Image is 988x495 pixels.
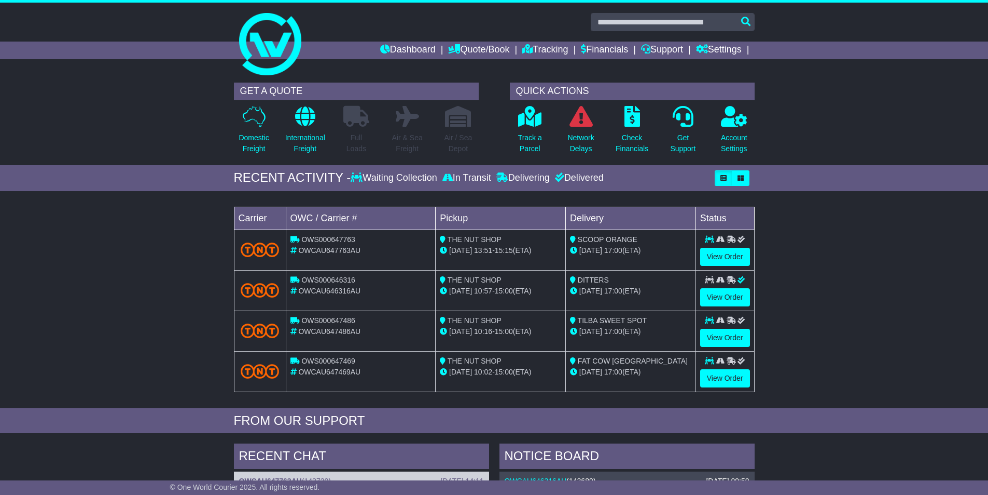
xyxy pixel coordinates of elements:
[234,83,479,100] div: GET A QUOTE
[578,276,609,284] span: DITTERS
[579,246,602,255] span: [DATE]
[696,42,742,59] a: Settings
[581,42,628,59] a: Financials
[570,367,691,378] div: (ETA)
[343,132,369,154] p: Full Loads
[436,207,566,230] td: Pickup
[570,286,691,297] div: (ETA)
[448,235,502,244] span: THE NUT SHOP
[440,477,483,486] div: [DATE] 14:11
[298,287,360,295] span: OWCAU646316AU
[495,368,513,376] span: 15:00
[301,316,355,325] span: OWS000647486
[380,42,436,59] a: Dashboard
[579,287,602,295] span: [DATE]
[239,132,269,154] p: Domestic Freight
[567,132,594,154] p: Network Delays
[518,105,542,160] a: Track aParcel
[495,327,513,336] span: 15:00
[239,477,302,485] a: OWCAU647763AU
[234,413,755,429] div: FROM OUR SUPPORT
[579,368,602,376] span: [DATE]
[567,105,594,160] a: NetworkDelays
[565,207,695,230] td: Delivery
[570,245,691,256] div: (ETA)
[499,444,755,472] div: NOTICE BOARD
[241,364,280,378] img: TNT_Domestic.png
[700,248,750,266] a: View Order
[440,367,561,378] div: - (ETA)
[518,132,542,154] p: Track a Parcel
[505,477,749,486] div: ( )
[234,444,489,472] div: RECENT CHAT
[474,368,492,376] span: 10:02
[578,235,637,244] span: SCOOP ORANGE
[604,368,622,376] span: 17:00
[641,42,683,59] a: Support
[604,287,622,295] span: 17:00
[448,357,502,365] span: THE NUT SHOP
[301,235,355,244] span: OWS000647763
[285,105,326,160] a: InternationalFreight
[474,246,492,255] span: 13:51
[522,42,568,59] a: Tracking
[351,172,439,184] div: Waiting Collection
[474,327,492,336] span: 10:16
[721,132,747,154] p: Account Settings
[298,327,360,336] span: OWCAU647486AU
[552,172,604,184] div: Delivered
[440,172,494,184] div: In Transit
[448,316,502,325] span: THE NUT SHOP
[604,327,622,336] span: 17:00
[695,207,754,230] td: Status
[449,327,472,336] span: [DATE]
[474,287,492,295] span: 10:57
[392,132,423,154] p: Air & Sea Freight
[440,326,561,337] div: - (ETA)
[285,132,325,154] p: International Freight
[449,368,472,376] span: [DATE]
[616,132,648,154] p: Check Financials
[298,246,360,255] span: OWCAU647763AU
[440,286,561,297] div: - (ETA)
[700,369,750,387] a: View Order
[578,316,647,325] span: TILBA SWEET SPOT
[286,207,436,230] td: OWC / Carrier #
[604,246,622,255] span: 17:00
[241,324,280,338] img: TNT_Domestic.png
[615,105,649,160] a: CheckFinancials
[448,42,509,59] a: Quote/Book
[505,477,567,485] a: OWCAU646316AU
[241,243,280,257] img: TNT_Domestic.png
[449,246,472,255] span: [DATE]
[720,105,748,160] a: AccountSettings
[444,132,472,154] p: Air / Sea Depot
[448,276,502,284] span: THE NUT SHOP
[700,288,750,306] a: View Order
[301,276,355,284] span: OWS000646316
[238,105,269,160] a: DomesticFreight
[700,329,750,347] a: View Order
[706,477,749,486] div: [DATE] 09:50
[301,357,355,365] span: OWS000647469
[494,172,552,184] div: Delivering
[170,483,320,491] span: © One World Courier 2025. All rights reserved.
[449,287,472,295] span: [DATE]
[234,170,351,185] div: RECENT ACTIVITY -
[670,132,695,154] p: Get Support
[510,83,755,100] div: QUICK ACTIONS
[570,326,691,337] div: (ETA)
[298,368,360,376] span: OWCAU647469AU
[304,477,329,485] span: 143720
[495,287,513,295] span: 15:00
[239,477,484,486] div: ( )
[578,357,688,365] span: FAT COW [GEOGRAPHIC_DATA]
[241,283,280,297] img: TNT_Domestic.png
[440,245,561,256] div: - (ETA)
[234,207,286,230] td: Carrier
[670,105,696,160] a: GetSupport
[569,477,593,485] span: 143689
[579,327,602,336] span: [DATE]
[495,246,513,255] span: 15:15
